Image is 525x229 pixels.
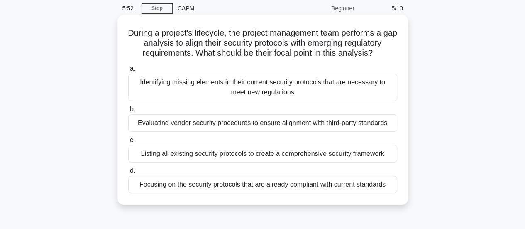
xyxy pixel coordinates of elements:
span: c. [130,136,135,143]
span: d. [130,167,135,174]
div: Focusing on the security protocols that are already compliant with current standards [128,176,397,193]
div: Evaluating vendor security procedures to ensure alignment with third-party standards [128,114,397,132]
span: b. [130,106,135,113]
div: Listing all existing security protocols to create a comprehensive security framework [128,145,397,163]
h5: During a project's lifecycle, the project management team performs a gap analysis to align their ... [127,28,398,59]
a: Stop [142,3,173,14]
div: Identifying missing elements in their current security protocols that are necessary to meet new r... [128,74,397,101]
span: a. [130,65,135,72]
